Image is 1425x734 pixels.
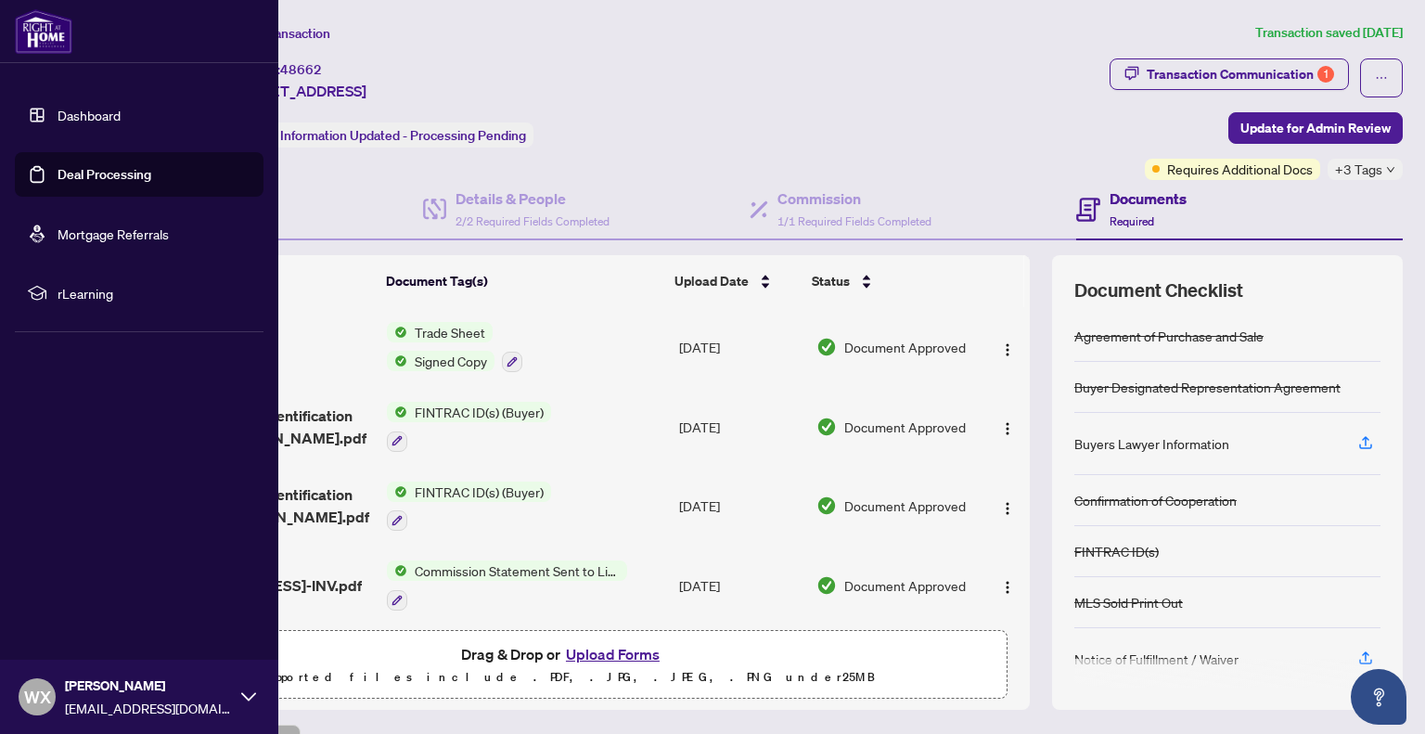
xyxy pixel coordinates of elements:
td: [DATE] [672,467,809,547]
img: logo [15,9,72,54]
th: Document Tag(s) [379,255,668,307]
span: Document Approved [844,496,966,516]
button: Upload Forms [560,642,665,666]
img: Document Status [816,496,837,516]
span: Document Approved [844,337,966,357]
span: Upload Date [674,271,749,291]
span: Document Checklist [1074,277,1243,303]
span: down [1386,165,1395,174]
span: Drag & Drop orUpload FormsSupported files include .PDF, .JPG, .JPEG, .PNG under25MB [120,631,1007,700]
span: Information Updated - Processing Pending [280,127,526,144]
span: 2/2 Required Fields Completed [456,214,610,228]
span: [PERSON_NAME] [65,676,232,696]
div: MLS Sold Print Out [1074,592,1183,612]
img: Document Status [816,417,837,437]
img: Document Status [816,337,837,357]
img: Status Icon [387,322,407,342]
th: Upload Date [667,255,804,307]
div: Notice of Fulfillment / Waiver [1074,649,1239,669]
a: Deal Processing [58,166,151,183]
td: [DATE] [672,387,809,467]
span: Document Approved [844,417,966,437]
span: Signed Copy [407,351,494,371]
button: Logo [993,412,1022,442]
img: Status Icon [387,482,407,502]
button: Status IconTrade SheetStatus IconSigned Copy [387,322,522,372]
span: Status [812,271,850,291]
button: Logo [993,491,1022,521]
span: View Transaction [231,25,330,42]
img: Status Icon [387,402,407,422]
div: Confirmation of Cooperation [1074,490,1237,510]
button: Open asap [1351,669,1406,725]
span: Commission Statement Sent to Listing Brokerage [407,560,627,581]
h4: Details & People [456,187,610,210]
a: Mortgage Referrals [58,225,169,242]
span: Drag & Drop or [461,642,665,666]
p: Supported files include .PDF, .JPG, .JPEG, .PNG under 25 MB [131,666,995,689]
div: Buyers Lawyer Information [1074,433,1229,454]
button: Status IconFINTRAC ID(s) (Buyer) [387,402,551,452]
span: Update for Admin Review [1240,113,1391,143]
span: [STREET_ADDRESS] [230,80,366,102]
span: FINTRAC ID(s) (Buyer) [407,482,551,502]
h4: Documents [1110,187,1187,210]
h4: Commission [777,187,931,210]
img: Status Icon [387,351,407,371]
th: Status [804,255,975,307]
div: Buyer Designated Representation Agreement [1074,377,1341,397]
td: [DATE] [672,307,809,387]
span: WX [24,684,51,710]
button: Logo [993,571,1022,600]
span: Requires Additional Docs [1167,159,1313,179]
img: Logo [1000,421,1015,436]
img: Logo [1000,501,1015,516]
img: Logo [1000,580,1015,595]
span: Required [1110,214,1154,228]
button: Transaction Communication1 [1110,58,1349,90]
span: [EMAIL_ADDRESS][DOMAIN_NAME] [65,698,232,718]
button: Status IconCommission Statement Sent to Listing Brokerage [387,560,627,611]
img: Document Status [816,575,837,596]
span: 1/1 Required Fields Completed [777,214,931,228]
div: Agreement of Purchase and Sale [1074,326,1264,346]
span: Trade Sheet [407,322,493,342]
td: [DATE] [672,546,809,625]
div: Transaction Communication [1147,59,1334,89]
div: 1 [1317,66,1334,83]
span: +3 Tags [1335,159,1382,180]
button: Status IconFINTRAC ID(s) (Buyer) [387,482,551,532]
img: Status Icon [387,560,407,581]
span: FINTRAC ID(s) (Buyer) [407,402,551,422]
span: rLearning [58,283,250,303]
span: Document Approved [844,575,966,596]
span: 48662 [280,61,322,78]
a: Dashboard [58,107,121,123]
div: Status: [230,122,533,148]
span: ellipsis [1375,71,1388,84]
button: Logo [993,332,1022,362]
button: Update for Admin Review [1228,112,1403,144]
article: Transaction saved [DATE] [1255,22,1403,44]
div: FINTRAC ID(s) [1074,541,1159,561]
img: Logo [1000,342,1015,357]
